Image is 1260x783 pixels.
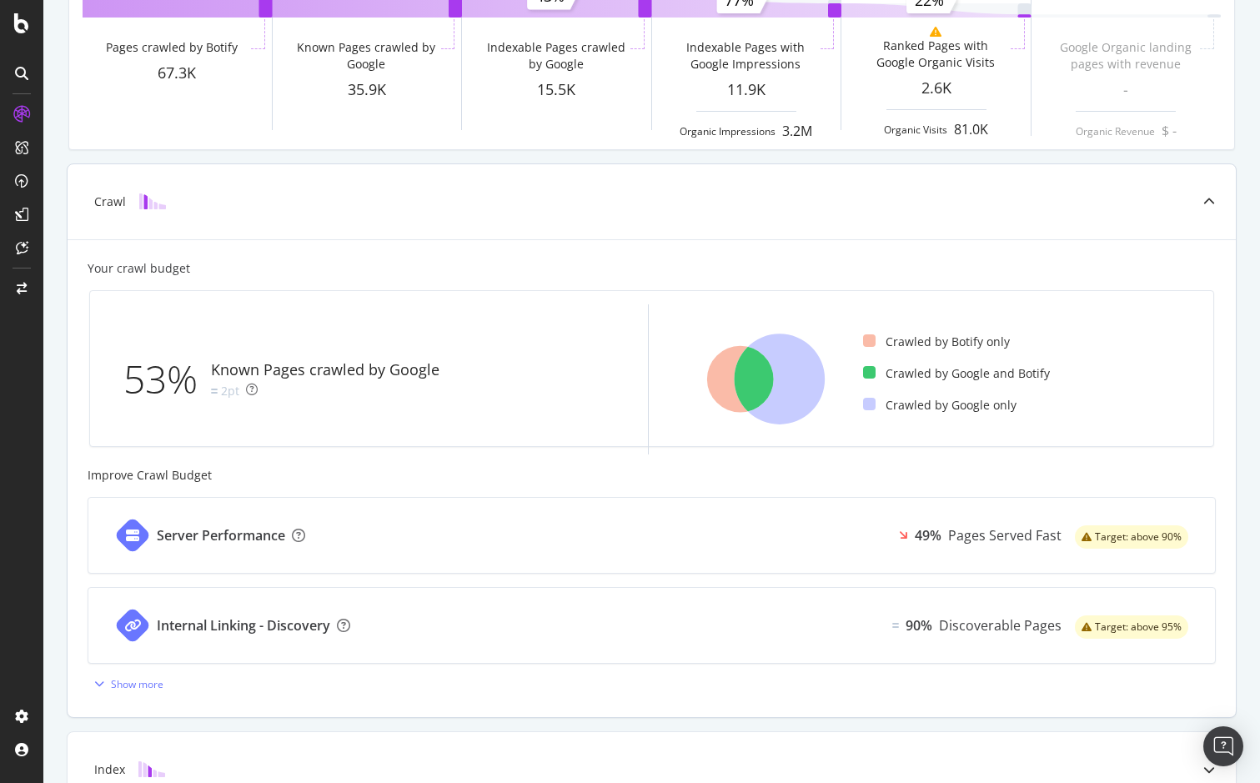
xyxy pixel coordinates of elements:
div: 3.2M [782,122,812,141]
div: Index [94,761,125,778]
div: Crawled by Botify only [863,334,1010,350]
div: Organic Impressions [680,124,776,138]
div: Crawl [94,193,126,210]
div: Improve Crawl Budget [88,467,1216,484]
div: 2pt [221,383,239,399]
div: Crawled by Google only [863,397,1017,414]
div: Your crawl budget [88,260,190,277]
button: Show more [88,670,163,697]
div: 53% [123,352,211,407]
div: Known Pages crawled by Google [211,359,439,381]
div: Pages crawled by Botify [106,39,238,56]
a: Server Performance49%Pages Served Fastwarning label [88,497,1216,574]
div: Known Pages crawled by Google [295,39,438,73]
div: Indexable Pages with Google Impressions [675,39,817,73]
div: Indexable Pages crawled by Google [485,39,628,73]
img: block-icon [138,761,165,777]
div: 90% [906,616,932,635]
div: 35.9K [273,79,462,101]
div: 15.5K [462,79,651,101]
div: 49% [915,526,941,545]
div: Pages Served Fast [948,526,1062,545]
div: Open Intercom Messenger [1203,726,1243,766]
span: Target: above 90% [1095,532,1182,542]
div: warning label [1075,525,1188,549]
div: Show more [111,677,163,691]
div: Internal Linking - Discovery [157,616,330,635]
a: Internal Linking - DiscoveryEqual90%Discoverable Pageswarning label [88,587,1216,664]
div: Server Performance [157,526,285,545]
img: block-icon [139,193,166,209]
div: Crawled by Google and Botify [863,365,1050,382]
img: Equal [211,389,218,394]
div: warning label [1075,615,1188,639]
div: 67.3K [83,63,272,84]
div: 11.9K [652,79,841,101]
img: Equal [892,623,899,628]
span: Target: above 95% [1095,622,1182,632]
div: Discoverable Pages [939,616,1062,635]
